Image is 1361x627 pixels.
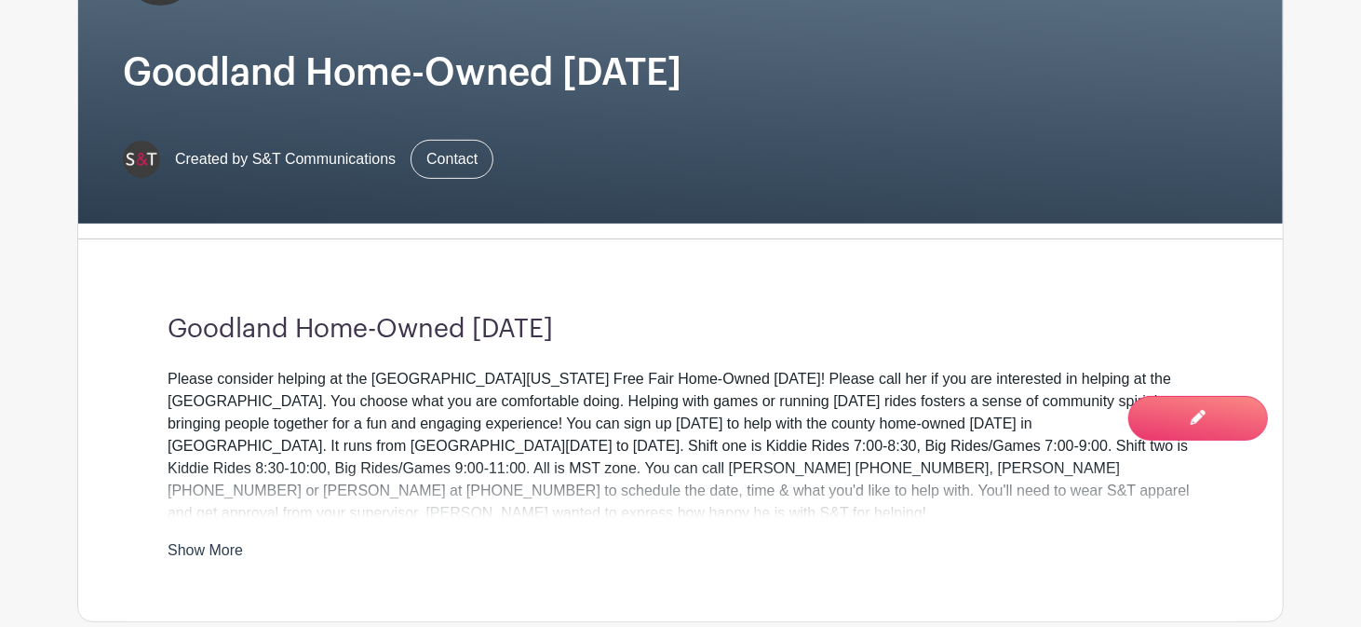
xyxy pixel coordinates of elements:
a: Show More [168,542,243,566]
div: Please consider helping at the [GEOGRAPHIC_DATA][US_STATE] Free Fair Home-Owned [DATE]! Please ca... [168,368,1193,525]
img: s-and-t-logo-planhero.png [123,141,160,178]
span: Created by S&T Communications [175,148,396,170]
h1: Goodland Home-Owned [DATE] [123,50,1238,95]
a: Contact [411,140,493,179]
h3: Goodland Home-Owned [DATE] [168,314,1193,346]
